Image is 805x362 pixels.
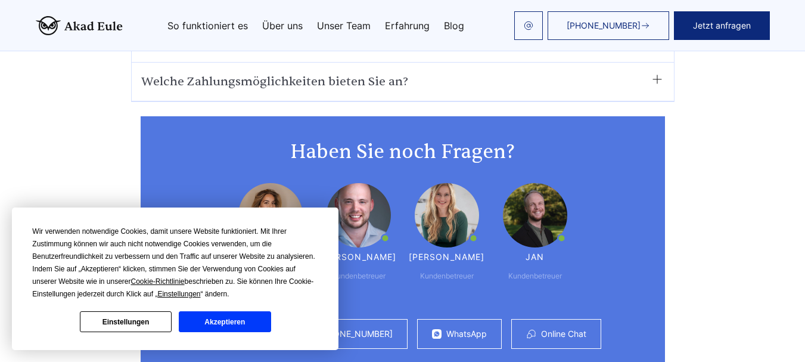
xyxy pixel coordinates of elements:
[508,271,562,281] div: Kundenbetreuer
[524,21,533,30] img: email
[164,140,641,164] h2: Haben Sie noch Fragen?
[503,183,567,247] img: Jan
[674,11,770,40] button: Jetzt anfragen
[420,271,474,281] div: Kundenbetreuer
[415,183,479,247] img: Irene
[332,271,386,281] div: Kundenbetreuer
[385,21,430,30] a: Erfahrung
[167,21,248,30] a: So funktioniert es
[548,11,669,40] a: [PHONE_NUMBER]
[327,183,391,247] img: Günther
[317,21,371,30] a: Unser Team
[36,16,123,35] img: logo
[141,72,664,91] summary: Welche Zahlungsmöglichkeiten bieten Sie an?
[131,277,185,286] span: Cookie-Richtlinie
[567,21,641,30] span: [PHONE_NUMBER]
[262,21,303,30] a: Über uns
[32,225,318,301] div: Wir verwenden notwendige Cookies, damit unsere Website funktioniert. Mit Ihrer Zustimmung können ...
[541,329,586,339] a: Online Chat
[12,208,338,350] div: Cookie Consent Prompt
[80,311,172,332] button: Einstellungen
[444,21,464,30] a: Blog
[157,290,200,298] span: Einstellungen
[321,252,397,262] div: [PERSON_NAME]
[446,329,487,339] a: WhatsApp
[319,329,393,339] a: [PHONE_NUMBER]
[179,311,271,332] button: Akzeptieren
[238,183,303,247] img: Maria
[526,252,544,262] div: Jan
[409,252,485,262] div: [PERSON_NAME]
